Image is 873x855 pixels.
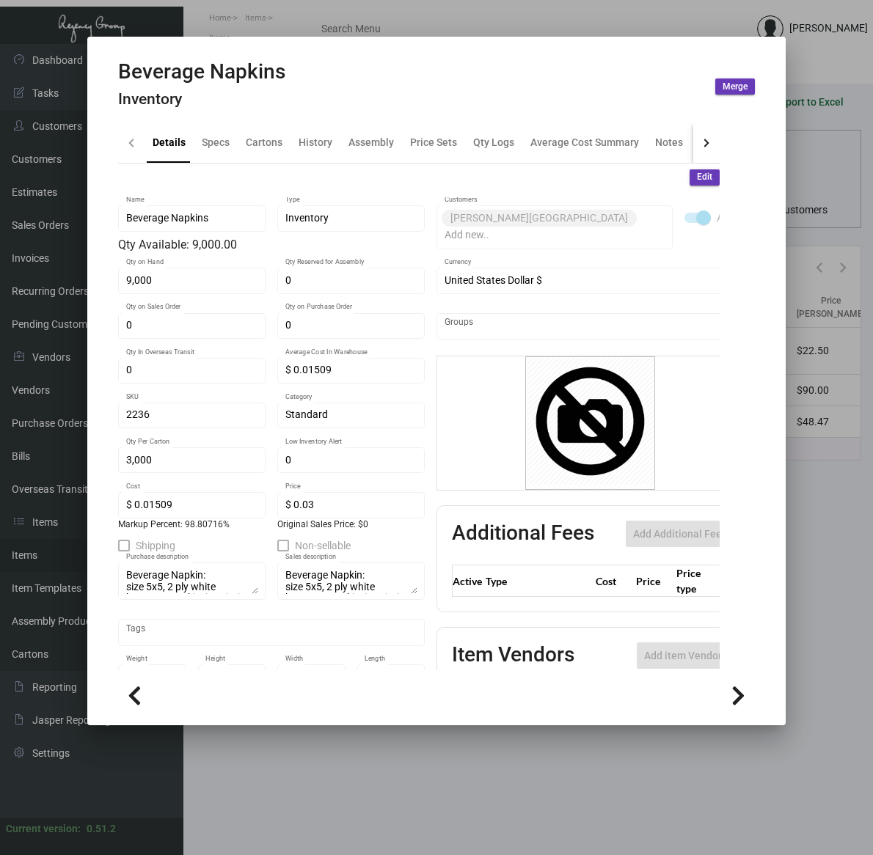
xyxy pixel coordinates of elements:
[452,521,594,547] h2: Additional Fees
[655,135,683,150] div: Notes
[644,650,722,661] span: Add item Vendor
[118,236,425,254] div: Qty Available: 9,000.00
[690,169,720,186] button: Edit
[592,565,632,597] th: Cost
[153,135,186,150] div: Details
[530,135,639,150] div: Average Cost Summary
[632,565,673,597] th: Price
[626,521,729,547] button: Add Additional Fee
[473,135,514,150] div: Qty Logs
[445,230,665,241] input: Add new..
[348,135,394,150] div: Assembly
[633,528,722,540] span: Add Additional Fee
[673,565,717,597] th: Price type
[697,171,712,183] span: Edit
[637,642,729,669] button: Add item Vendor
[6,821,81,837] div: Current version:
[445,320,737,332] input: Add new..
[118,59,285,84] h2: Beverage Napkins
[246,135,282,150] div: Cartons
[442,210,637,227] mat-chip: [PERSON_NAME][GEOGRAPHIC_DATA]
[87,821,116,837] div: 0.51.2
[410,135,457,150] div: Price Sets
[715,78,755,95] button: Merge
[202,135,230,150] div: Specs
[482,565,592,597] th: Type
[136,537,175,554] span: Shipping
[299,135,332,150] div: History
[723,81,748,93] span: Merge
[295,537,351,554] span: Non-sellable
[453,565,483,597] th: Active
[452,642,574,669] h2: Item Vendors
[717,209,745,227] span: Active
[118,90,285,109] h4: Inventory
